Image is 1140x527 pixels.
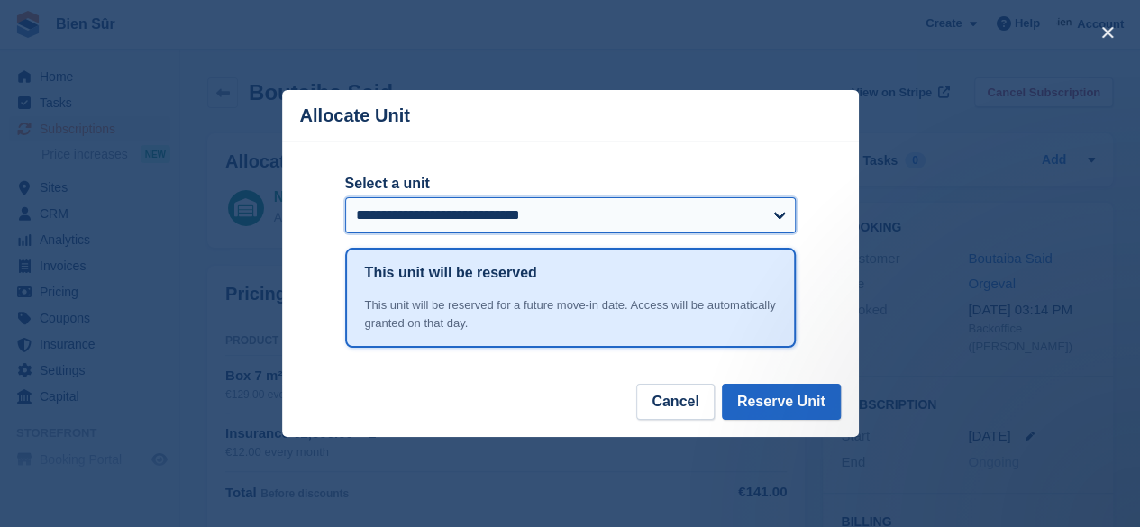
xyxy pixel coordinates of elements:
[365,296,776,332] div: This unit will be reserved for a future move-in date. Access will be automatically granted on tha...
[345,173,796,195] label: Select a unit
[1093,18,1122,47] button: close
[365,262,537,284] h1: This unit will be reserved
[300,105,410,126] p: Allocate Unit
[722,384,841,420] button: Reserve Unit
[636,384,714,420] button: Cancel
